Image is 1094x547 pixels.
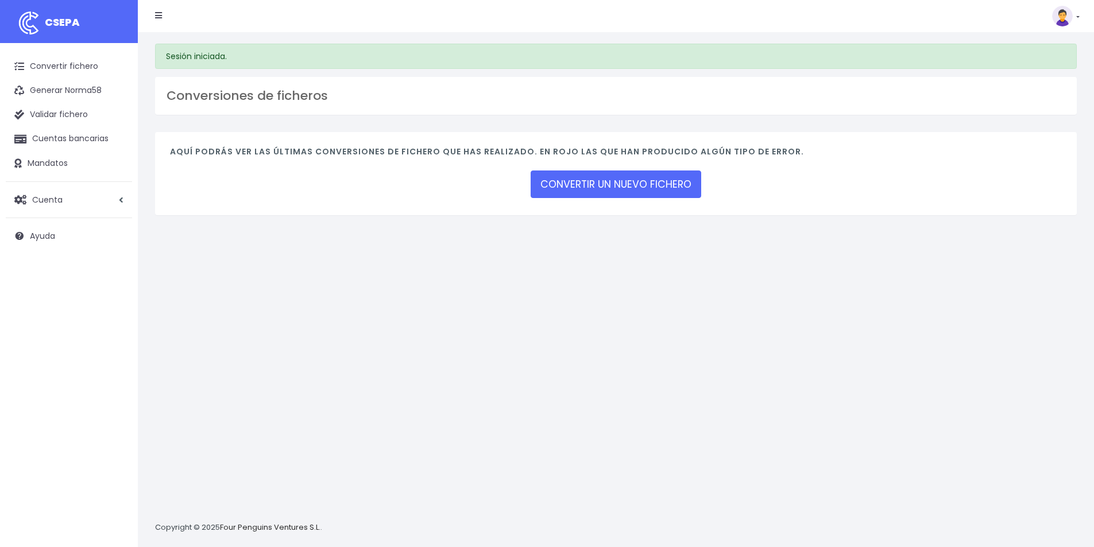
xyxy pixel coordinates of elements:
img: logo [14,9,43,37]
img: profile [1052,6,1073,26]
h4: Aquí podrás ver las últimas conversiones de fichero que has realizado. En rojo las que han produc... [170,147,1062,162]
a: Convertir fichero [6,55,132,79]
a: CONVERTIR UN NUEVO FICHERO [531,170,701,198]
div: Sesión iniciada. [155,44,1077,69]
h3: Conversiones de ficheros [167,88,1065,103]
p: Copyright © 2025 . [155,522,322,534]
a: Cuenta [6,188,132,212]
a: Four Penguins Ventures S.L. [220,522,320,533]
span: Ayuda [30,230,55,242]
span: CSEPA [45,15,80,29]
a: Validar fichero [6,103,132,127]
a: Generar Norma58 [6,79,132,103]
a: Cuentas bancarias [6,127,132,151]
a: Mandatos [6,152,132,176]
a: Ayuda [6,224,132,248]
span: Cuenta [32,193,63,205]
